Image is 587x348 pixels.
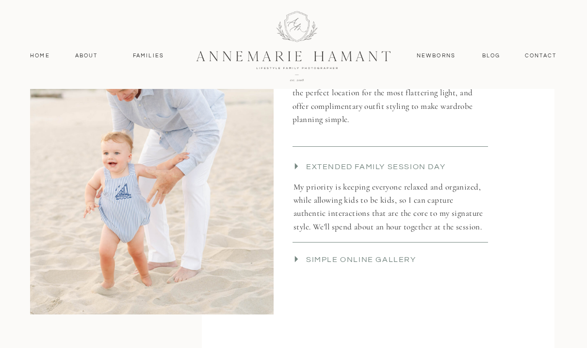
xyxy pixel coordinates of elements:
[306,254,493,271] h3: Simple Online Gallery
[306,161,479,178] h3: Extended Family Session day
[480,52,503,60] a: Blog
[72,52,100,60] a: About
[26,52,54,60] a: Home
[520,52,562,60] a: contact
[293,180,486,235] p: My priority is keeping everyone relaxed and organized, while allowing kids to be kids, so I can c...
[127,52,170,60] a: Families
[413,52,459,60] a: Newborns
